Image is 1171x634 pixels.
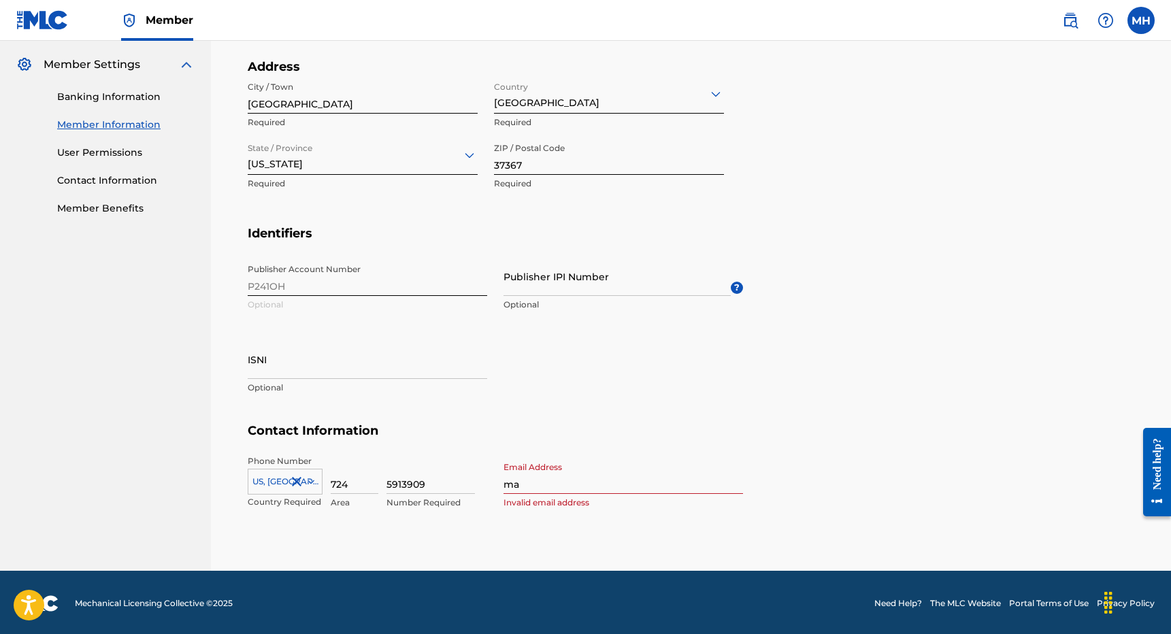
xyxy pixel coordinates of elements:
label: Country [494,73,528,93]
a: Member Benefits [57,201,195,216]
img: help [1098,12,1114,29]
p: Required [248,178,478,190]
span: Member Settings [44,56,140,73]
iframe: Resource Center [1133,414,1171,530]
label: State / Province [248,134,312,154]
div: [GEOGRAPHIC_DATA] [494,77,724,110]
span: Member [146,12,193,28]
a: Contact Information [57,173,195,188]
div: [US_STATE] [248,138,478,171]
h5: Address [248,59,743,75]
div: Help [1092,7,1119,34]
img: Member Settings [16,56,33,73]
iframe: Chat Widget [1103,569,1171,634]
p: Number Required [386,497,475,509]
a: Public Search [1057,7,1084,34]
p: Optional [248,382,487,394]
h5: Contact Information [248,423,1135,455]
a: Need Help? [874,597,922,610]
p: Required [494,178,724,190]
img: search [1062,12,1078,29]
a: User Permissions [57,146,195,160]
p: Invalid email address [504,497,743,509]
div: User Menu [1127,7,1155,34]
img: expand [178,56,195,73]
a: Banking Information [57,90,195,104]
p: Required [494,116,724,129]
a: The MLC Website [930,597,1001,610]
a: Privacy Policy [1097,597,1155,610]
p: Optional [504,299,731,311]
img: MLC Logo [16,10,69,30]
span: ? [731,282,743,294]
p: Area [331,497,378,509]
p: Country Required [248,496,323,508]
img: Top Rightsholder [121,12,137,29]
h5: Identifiers [248,226,1135,258]
a: Portal Terms of Use [1009,597,1089,610]
div: Drag [1098,582,1119,623]
a: Member Information [57,118,195,132]
span: Mechanical Licensing Collective © 2025 [75,597,233,610]
p: Required [248,116,478,129]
